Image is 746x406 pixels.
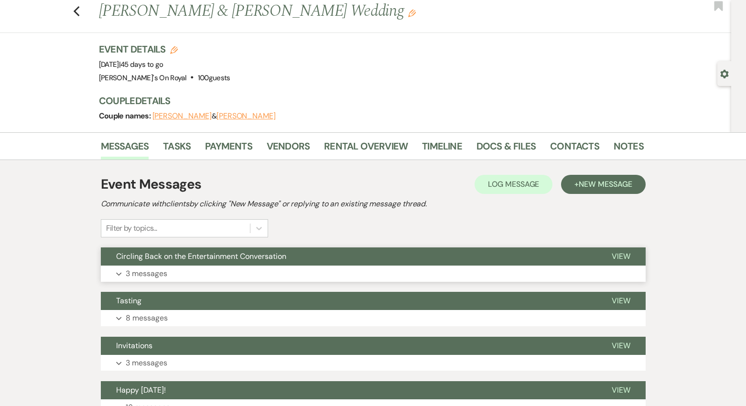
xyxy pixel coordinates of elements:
h3: Couple Details [99,94,634,107]
a: Timeline [422,139,462,160]
a: Rental Overview [324,139,408,160]
div: Filter by topics... [106,223,157,234]
button: Edit [408,9,416,17]
button: View [596,337,646,355]
a: Messages [101,139,149,160]
button: Log Message [475,175,552,194]
span: View [612,341,630,351]
button: Circling Back on the Entertainment Conversation [101,247,596,266]
span: Tasting [116,296,141,306]
span: Log Message [488,179,539,189]
span: [DATE] [99,60,163,69]
span: View [612,385,630,395]
h3: Event Details [99,43,230,56]
button: +New Message [561,175,645,194]
button: Tasting [101,292,596,310]
a: Payments [205,139,252,160]
p: 3 messages [126,357,167,369]
p: 8 messages [126,312,168,324]
span: 100 guests [198,73,230,83]
button: 3 messages [101,266,646,282]
a: Tasks [163,139,191,160]
button: View [596,247,646,266]
button: View [596,292,646,310]
span: Couple names: [99,111,152,121]
span: & [152,111,276,121]
h2: Communicate with clients by clicking "New Message" or replying to an existing message thread. [101,198,646,210]
button: Invitations [101,337,596,355]
span: 45 days to go [120,60,163,69]
button: 3 messages [101,355,646,371]
button: Happy [DATE]! [101,381,596,399]
h1: Event Messages [101,174,202,194]
button: Open lead details [720,69,729,78]
p: 3 messages [126,267,167,280]
span: View [612,251,630,261]
button: [PERSON_NAME] [152,112,212,120]
a: Docs & Files [476,139,536,160]
a: Contacts [550,139,599,160]
a: Vendors [267,139,310,160]
span: New Message [579,179,632,189]
button: [PERSON_NAME] [216,112,276,120]
a: Notes [614,139,644,160]
span: Happy [DATE]! [116,385,166,395]
span: Invitations [116,341,152,351]
span: Circling Back on the Entertainment Conversation [116,251,286,261]
span: View [612,296,630,306]
span: [PERSON_NAME]'s On Royal [99,73,187,83]
span: | [119,60,163,69]
button: View [596,381,646,399]
button: 8 messages [101,310,646,326]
